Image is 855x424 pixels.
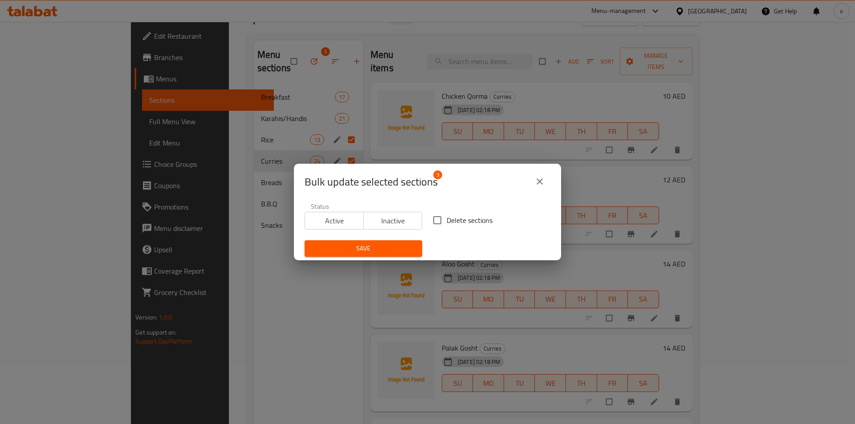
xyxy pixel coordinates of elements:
span: 3 [433,170,442,179]
button: Active [305,212,364,230]
span: Inactive [367,214,419,227]
span: Active [309,214,360,227]
span: Delete sections [447,215,493,226]
button: close [529,171,550,192]
span: Save [312,243,415,254]
button: Save [305,240,422,257]
span: Selected section count [305,175,438,189]
button: Inactive [363,212,423,230]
